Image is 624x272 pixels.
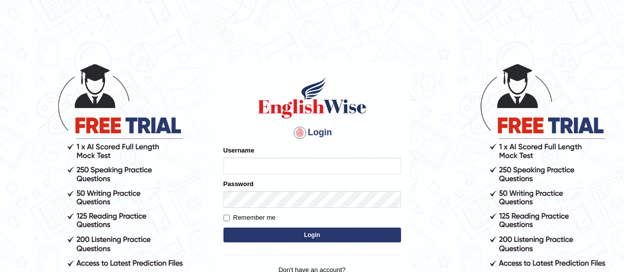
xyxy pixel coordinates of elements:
[223,179,254,189] label: Password
[223,125,401,141] h4: Login
[223,213,276,223] label: Remember me
[223,228,401,242] button: Login
[223,215,230,221] input: Remember me
[223,146,255,155] label: Username
[256,76,368,120] img: Logo of English Wise sign in for intelligent practice with AI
